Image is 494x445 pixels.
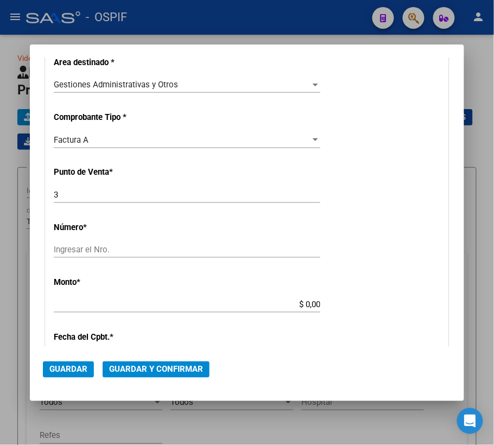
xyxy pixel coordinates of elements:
[54,276,170,289] p: Monto
[54,80,178,90] span: Gestiones Administrativas y Otros
[54,135,88,145] span: Factura A
[109,365,203,374] span: Guardar y Confirmar
[103,361,210,378] button: Guardar y Confirmar
[54,166,170,179] p: Punto de Venta
[43,361,94,378] button: Guardar
[54,56,170,69] p: Area destinado *
[54,111,170,124] p: Comprobante Tipo *
[457,408,483,434] div: Open Intercom Messenger
[49,365,87,374] span: Guardar
[54,331,170,344] p: Fecha del Cpbt.
[54,221,170,234] p: Número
